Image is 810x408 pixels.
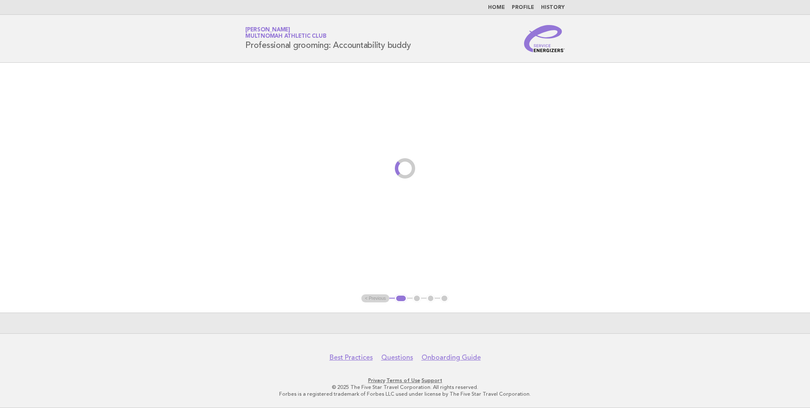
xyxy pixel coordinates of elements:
[422,353,481,362] a: Onboarding Guide
[512,5,534,10] a: Profile
[488,5,505,10] a: Home
[146,391,664,397] p: Forbes is a registered trademark of Forbes LLC used under license by The Five Star Travel Corpora...
[381,353,413,362] a: Questions
[245,27,326,39] a: [PERSON_NAME]Multnomah Athletic Club
[368,377,385,383] a: Privacy
[330,353,373,362] a: Best Practices
[524,25,565,52] img: Service Energizers
[422,377,442,383] a: Support
[541,5,565,10] a: History
[146,377,664,384] p: · ·
[245,34,326,39] span: Multnomah Athletic Club
[245,28,411,50] h1: Professional grooming: Accountability buddy
[386,377,420,383] a: Terms of Use
[146,384,664,391] p: © 2025 The Five Star Travel Corporation. All rights reserved.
